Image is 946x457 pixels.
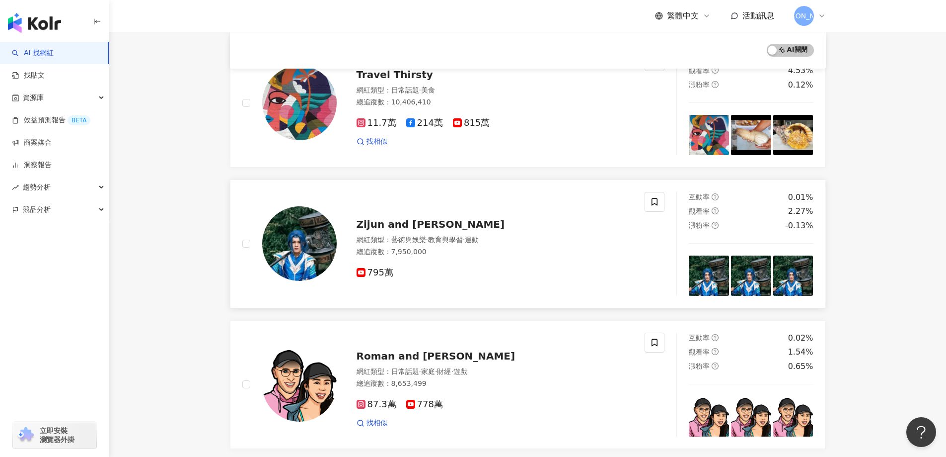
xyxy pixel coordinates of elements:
span: question-circle [712,207,719,214]
img: post-image [773,115,813,155]
span: · [463,236,465,244]
span: 運動 [465,236,479,244]
div: 0.12% [788,80,813,91]
div: 總追蹤數 ： 7,950,000 [357,247,633,257]
span: 互動率 [689,193,710,201]
span: 趨勢分析 [23,176,51,198]
div: 總追蹤數 ： 8,653,499 [357,379,633,389]
div: -0.13% [785,220,813,231]
img: post-image [689,396,729,437]
a: 商案媒合 [12,138,52,148]
span: 立即安裝 瀏覽器外掛 [40,426,74,444]
a: chrome extension立即安裝 瀏覽器外掛 [13,422,96,449]
a: KOL AvatarRoman and [PERSON_NAME]網紅類型：日常話題·家庭·財經·遊戲總追蹤數：8,653,49987.3萬778萬找相似互動率question-circle0.... [230,320,826,449]
div: 網紅類型 ： [357,235,633,245]
img: post-image [773,256,813,296]
span: · [426,236,428,244]
span: 日常話題 [391,86,419,94]
div: 0.65% [788,361,813,372]
span: 87.3萬 [357,399,396,410]
span: question-circle [712,348,719,355]
img: post-image [689,115,729,155]
a: searchAI 找網紅 [12,48,54,58]
a: KOL AvatarZijun and [PERSON_NAME]網紅類型：藝術與娛樂·教育與學習·運動總追蹤數：7,950,000795萬互動率question-circle0.01%觀看率q... [230,180,826,308]
span: 教育與學習 [428,236,463,244]
span: 找相似 [366,137,387,147]
span: 觀看率 [689,348,710,356]
img: post-image [731,396,771,437]
a: 找貼文 [12,71,45,81]
span: 藝術與娛樂 [391,236,426,244]
span: 漲粉率 [689,221,710,229]
img: post-image [731,256,771,296]
span: · [451,367,453,375]
img: post-image [773,396,813,437]
img: KOL Avatar [262,206,337,281]
span: 日常話題 [391,367,419,375]
span: · [419,86,421,94]
span: 214萬 [406,118,443,128]
img: post-image [689,256,729,296]
span: Roman and [PERSON_NAME] [357,350,515,362]
span: · [435,367,437,375]
div: 2.27% [788,206,813,217]
span: 778萬 [406,399,443,410]
span: rise [12,184,19,191]
img: logo [8,13,61,33]
span: 資源庫 [23,87,44,109]
img: post-image [731,115,771,155]
span: question-circle [712,222,719,229]
iframe: Help Scout Beacon - Open [906,417,936,447]
span: 觀看率 [689,207,710,215]
span: Travel Thirsty [357,69,433,81]
div: 0.01% [788,192,813,203]
div: 1.54% [788,347,813,358]
span: 財經 [437,367,451,375]
span: question-circle [712,334,719,341]
span: question-circle [712,67,719,74]
span: · [419,367,421,375]
span: question-circle [712,193,719,200]
span: 找相似 [366,418,387,428]
div: 0.02% [788,333,813,344]
span: 家庭 [421,367,435,375]
span: [PERSON_NAME] [775,10,832,21]
span: Zijun and [PERSON_NAME] [357,218,505,230]
span: 795萬 [357,268,393,278]
a: 找相似 [357,418,387,428]
img: KOL Avatar [262,66,337,140]
div: 總追蹤數 ： 10,406,410 [357,97,633,107]
img: KOL Avatar [262,347,337,422]
span: 繁體中文 [667,10,699,21]
a: 效益預測報告BETA [12,115,90,125]
a: KOL AvatarTravel Thirsty網紅類型：日常話題·美食總追蹤數：10,406,41011.7萬214萬815萬找相似互動率question-circle0.03%觀看率ques... [230,39,826,168]
span: 互動率 [689,334,710,342]
span: 遊戲 [453,367,467,375]
span: 觀看率 [689,67,710,75]
div: 網紅類型 ： [357,367,633,377]
a: 洞察報告 [12,160,52,170]
div: 網紅類型 ： [357,86,633,95]
span: 11.7萬 [357,118,396,128]
span: 漲粉率 [689,362,710,370]
span: 競品分析 [23,198,51,221]
span: 活動訊息 [742,11,774,20]
span: question-circle [712,81,719,88]
span: question-circle [712,363,719,369]
span: 美食 [421,86,435,94]
span: 815萬 [453,118,490,128]
span: 漲粉率 [689,81,710,89]
a: 找相似 [357,137,387,147]
img: chrome extension [16,427,35,443]
div: 4.53% [788,65,813,76]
